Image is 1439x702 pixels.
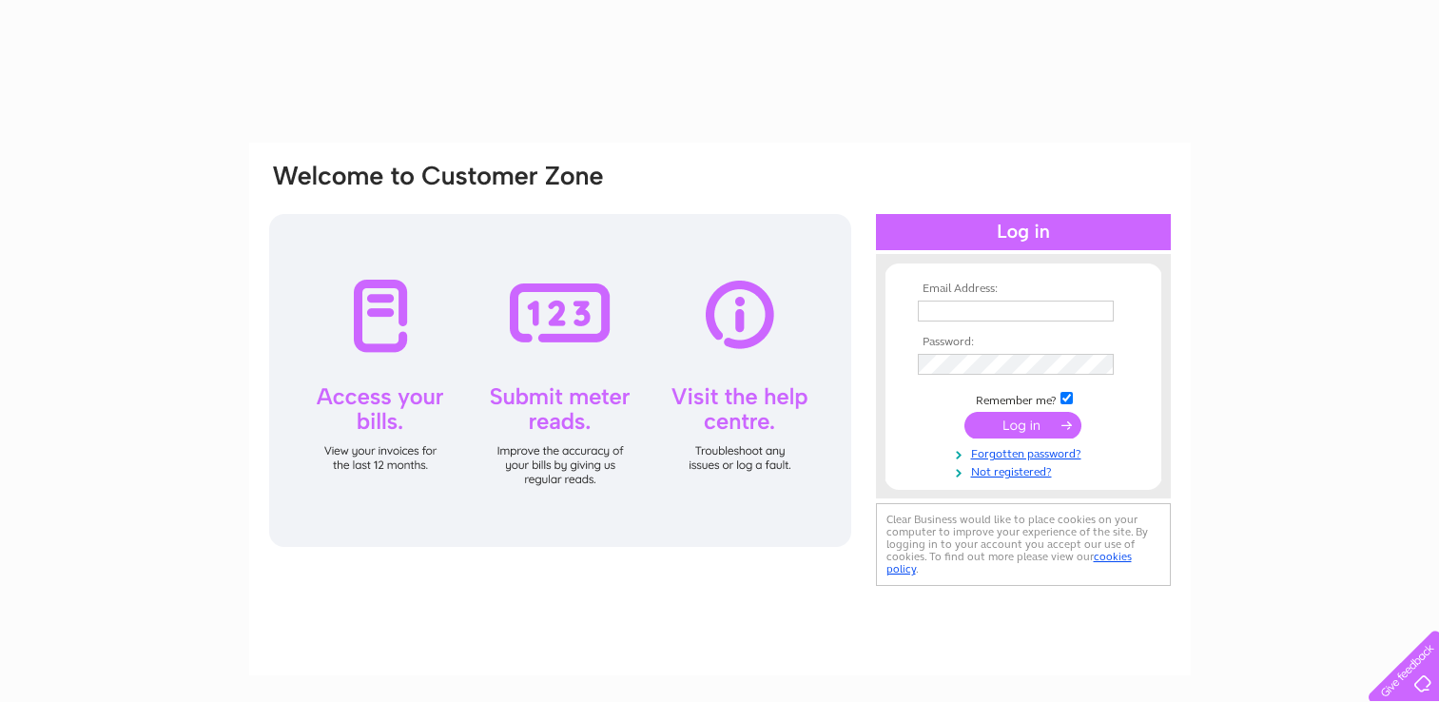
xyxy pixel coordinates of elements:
td: Remember me? [913,389,1134,408]
a: Forgotten password? [918,443,1134,461]
a: Not registered? [918,461,1134,479]
th: Email Address: [913,283,1134,296]
th: Password: [913,336,1134,349]
input: Submit [964,412,1081,439]
a: cookies policy [886,550,1132,575]
div: Clear Business would like to place cookies on your computer to improve your experience of the sit... [876,503,1171,586]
